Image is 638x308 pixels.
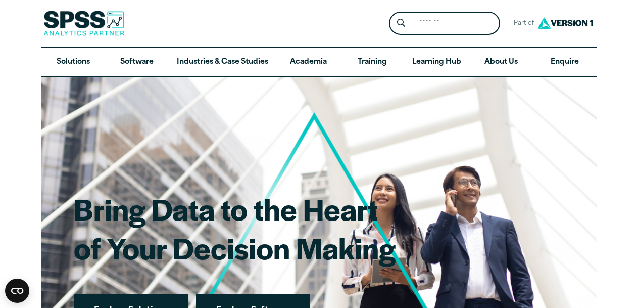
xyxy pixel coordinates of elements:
[340,48,404,77] a: Training
[535,14,596,32] img: Version1 Logo
[43,11,124,36] img: SPSS Analytics Partner
[5,279,29,303] button: Open CMP widget
[105,48,169,77] a: Software
[169,48,276,77] a: Industries & Case Studies
[276,48,340,77] a: Academia
[533,48,597,77] a: Enquire
[41,48,105,77] a: Solutions
[391,14,410,33] button: Search magnifying glass icon
[508,16,535,31] span: Part of
[41,48,597,77] nav: Desktop version of site main menu
[74,189,396,268] h1: Bring Data to the Heart of Your Decision Making
[404,48,469,77] a: Learning Hub
[469,48,533,77] a: About Us
[389,12,500,35] form: Site Header Search Form
[397,19,405,27] svg: Search magnifying glass icon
